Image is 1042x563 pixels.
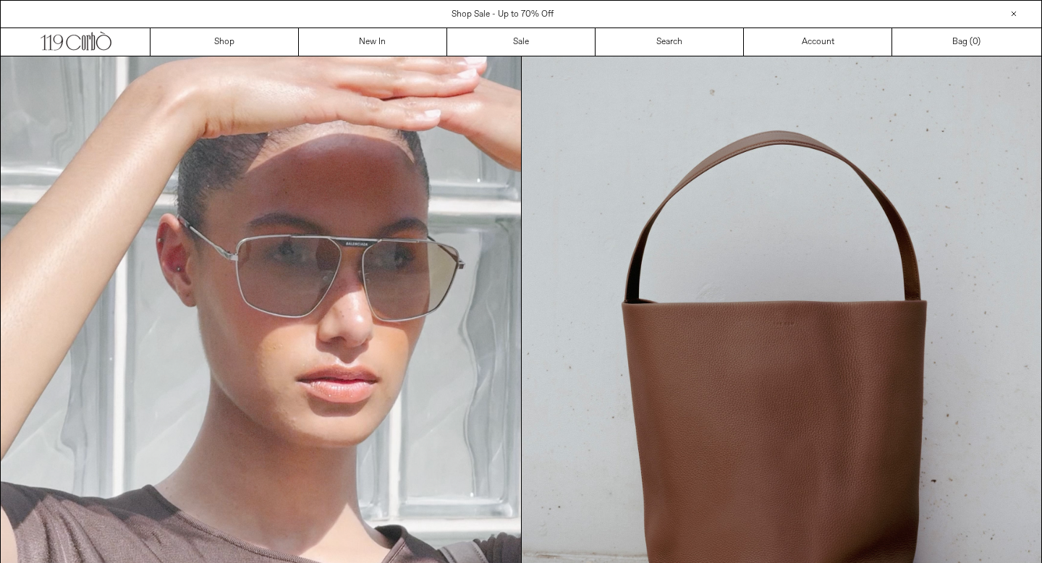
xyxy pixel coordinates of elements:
a: Search [596,28,744,56]
span: ) [973,35,980,48]
a: Bag () [892,28,1041,56]
a: New In [299,28,447,56]
a: Sale [447,28,596,56]
a: Account [744,28,892,56]
span: 0 [973,36,978,48]
a: Shop [151,28,299,56]
a: Shop Sale - Up to 70% Off [452,9,554,20]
